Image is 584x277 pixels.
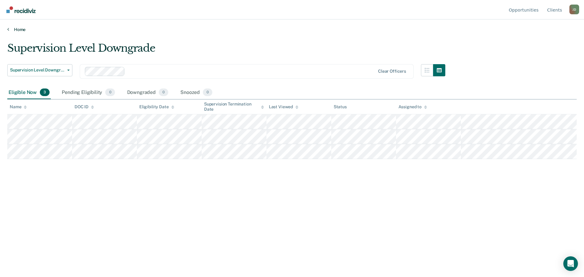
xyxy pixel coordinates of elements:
div: Supervision Termination Date [204,102,264,112]
div: Pending Eligibility0 [61,86,116,99]
div: Open Intercom Messenger [563,256,578,271]
div: Clear officers [378,69,406,74]
span: 3 [40,88,50,96]
div: Snoozed0 [179,86,214,99]
img: Recidiviz [6,6,36,13]
button: Supervision Level Downgrade [7,64,72,76]
span: 0 [105,88,115,96]
div: Eligibility Date [139,104,174,109]
div: Status [334,104,347,109]
div: Eligible Now3 [7,86,51,99]
div: Supervision Level Downgrade [7,42,445,59]
div: DOC ID [75,104,94,109]
button: Profile dropdown button [569,5,579,14]
div: Downgraded0 [126,86,170,99]
span: 0 [159,88,168,96]
div: Assigned to [398,104,427,109]
span: 0 [203,88,212,96]
div: Name [10,104,27,109]
span: Supervision Level Downgrade [10,68,65,73]
div: J D [569,5,579,14]
div: Last Viewed [269,104,298,109]
a: Home [7,27,577,32]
